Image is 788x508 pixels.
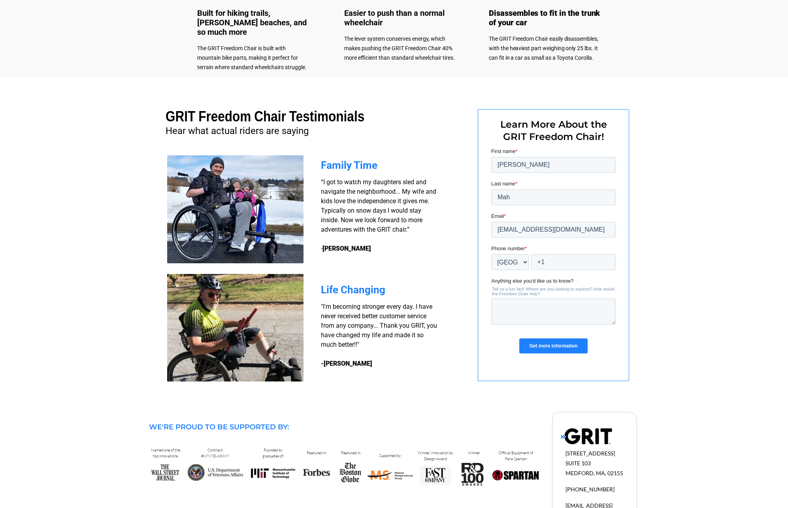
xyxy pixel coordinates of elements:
[566,486,615,493] span: [PHONE_NUMBER]
[201,448,229,459] span: Contract #V797D-60697
[262,448,284,459] span: Founded by graduates of:
[489,8,600,27] span: Disassembles to fit in the trunk of your car
[566,450,615,457] span: [STREET_ADDRESS]
[321,159,377,171] span: Family Time
[500,119,607,142] span: Learn More About the GRIT Freedom Chair!
[499,450,533,461] span: Official Equipment of Para Spartan
[566,470,623,476] span: MEDFORD, MA, 02155
[322,245,371,252] strong: [PERSON_NAME]
[418,450,453,461] span: Winner, Innovation by Design Award
[307,450,326,455] span: Featured in:
[197,8,307,37] span: Built for hiking trails, [PERSON_NAME] beaches, and so much more
[321,360,372,367] strong: -[PERSON_NAME]
[491,147,616,360] iframe: Form 0
[321,303,437,348] span: "I'm becoming stronger every day. I have never received better customer service from any company....
[489,36,598,61] span: The GRIT Freedom Chair easily disassembles, with the heaviest part weighing only 25 lbs. It can f...
[344,8,445,27] span: Easier to push than a normal wheelchair
[166,125,309,136] span: Hear what actual riders are saying
[321,284,385,296] span: Life Changing
[197,45,307,70] span: The GRIT Freedom Chair is built with mountain bike parts, making it perfect for terrain where sta...
[344,36,455,61] span: The lever system conserves energy, which makes pushing the GRIT Freedom Chair 40% more efficient ...
[341,450,361,455] span: Featured in:
[166,108,364,125] span: GRIT Freedom Chair Testimonials
[379,453,402,458] span: Supported by:
[566,460,591,466] span: SUITE 103
[149,423,289,431] span: WE'RE PROUD TO BE SUPPORTED BY:
[321,178,436,252] span: “I got to watch my daughters sled and navigate the neighborhood... My wife and kids love the inde...
[468,450,480,455] span: Winner
[151,448,180,459] span: Named one of the top innovations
